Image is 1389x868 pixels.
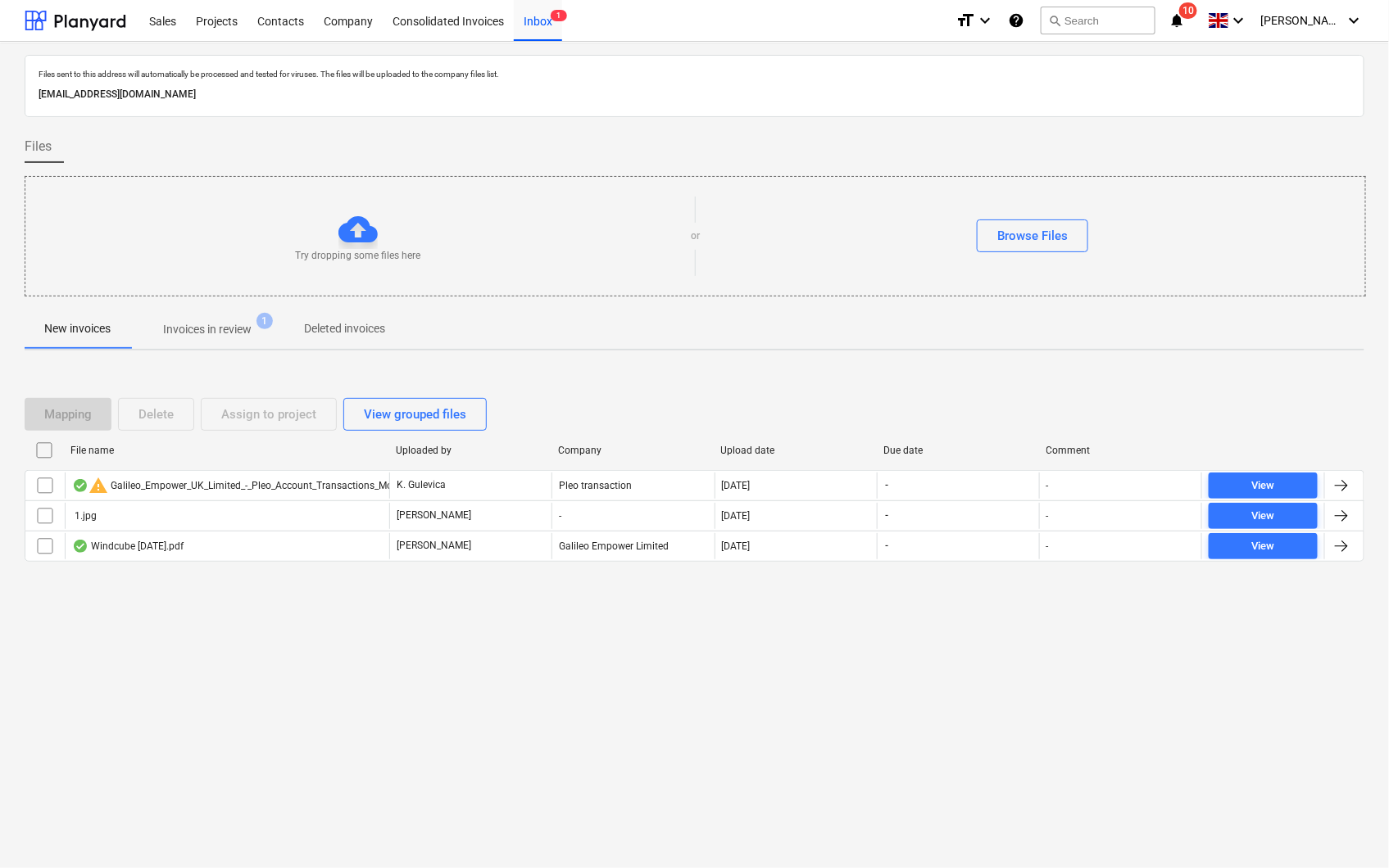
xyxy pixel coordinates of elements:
p: or [691,229,700,243]
button: Browse Files [977,219,1088,252]
p: K. Gulevica [397,478,446,492]
div: [DATE] [722,540,751,552]
p: Files sent to this address will automatically be processed and tested for viruses. The files will... [39,69,1350,79]
div: Browse Files [997,225,1068,246]
span: warning [89,476,108,495]
p: Try dropping some files here [296,249,421,263]
div: 1.jpg [72,510,97,522]
span: Files [25,137,52,156]
div: - [1046,480,1049,491]
i: format_size [956,11,975,30]
div: Galileo Empower Limited [552,533,714,559]
span: search [1048,14,1061,27]
p: New invoices [44,320,111,337]
p: Deleted invoices [304,320,385,337]
div: Due date [883,445,1033,456]
span: - [884,478,891,492]
div: OCR finished [72,479,89,492]
div: Try dropping some files hereorBrowse Files [25,176,1366,296]
div: Pleo transaction [552,472,714,499]
div: Uploaded by [396,445,545,456]
button: View [1209,503,1318,529]
p: Invoices in review [163,321,252,338]
div: - [1046,510,1049,522]
div: Windcube [DATE].pdf [72,540,184,553]
button: View grouped files [343,398,487,431]
div: Galileo_Empower_UK_Limited_-_Pleo_Account_Transactions_Monthly_Review.pdf [72,476,465,495]
span: 1 [551,10,567,21]
div: [DATE] [722,480,751,491]
div: - [552,503,714,529]
p: [PERSON_NAME] [397,539,471,553]
span: [PERSON_NAME] [1261,14,1343,27]
span: 1 [256,313,273,329]
div: OCR finished [72,540,89,553]
div: Company [558,445,707,456]
div: View [1251,537,1274,556]
div: File name [70,445,383,456]
i: keyboard_arrow_down [1345,11,1364,30]
iframe: Chat Widget [1307,789,1389,868]
button: View [1209,533,1318,559]
div: - [1046,540,1049,552]
i: keyboard_arrow_down [975,11,995,30]
div: Upload date [721,445,870,456]
span: - [884,509,891,522]
i: Knowledge base [1008,11,1024,30]
span: 10 [1179,2,1197,19]
div: View [1251,477,1274,495]
i: notifications [1169,11,1185,30]
span: - [884,539,891,553]
p: [PERSON_NAME] [397,509,471,522]
button: Search [1041,7,1155,34]
div: View grouped files [364,404,466,425]
div: Comment [1046,445,1196,456]
div: View [1251,507,1274,526]
button: View [1209,472,1318,499]
i: keyboard_arrow_down [1228,11,1248,30]
div: [DATE] [722,510,751,522]
p: [EMAIL_ADDRESS][DOMAIN_NAME] [39,86,1350,103]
